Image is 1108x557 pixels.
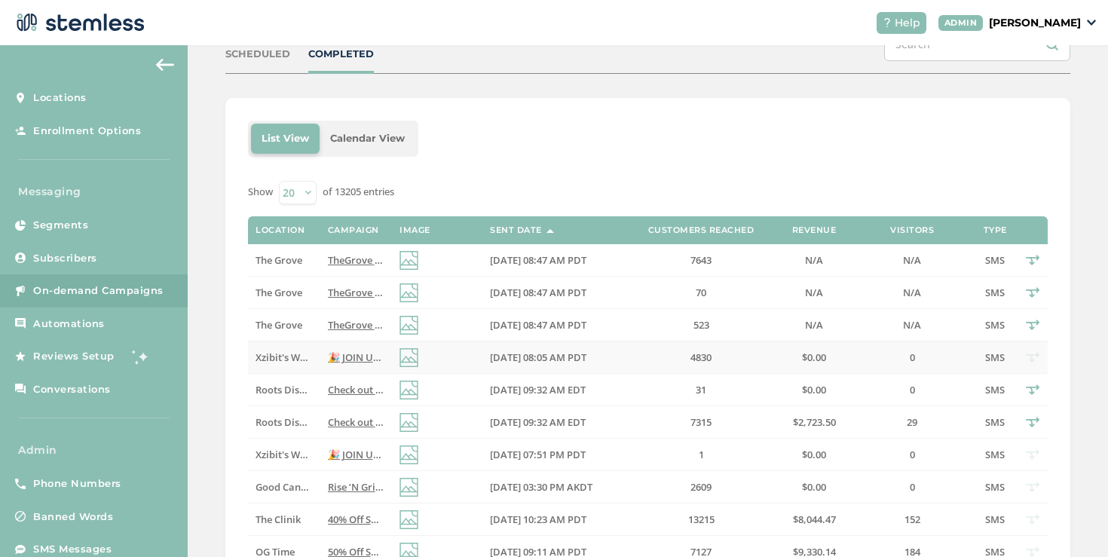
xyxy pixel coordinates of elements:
[490,481,618,494] label: 09/20/2025 03:30 PM AKDT
[910,448,915,461] span: 0
[33,510,113,525] span: Banned Words
[251,124,320,154] li: List View
[859,254,965,267] label: N/A
[328,513,384,526] label: 40% Off Sale at The Clinik Today....Click The Link To Learn More!--Customer Appreciation Day! Rep...
[793,513,836,526] span: $8,044.47
[980,351,1010,364] label: SMS
[328,416,384,429] label: Check out our new deals at Roots! Reply END to cancel
[793,415,836,429] span: $2,723.50
[985,480,1005,494] span: SMS
[784,254,844,267] label: N/A
[126,341,156,372] img: glitter-stars-b7820f95.gif
[33,218,88,233] span: Segments
[859,416,965,429] label: 29
[633,351,769,364] label: 4830
[693,318,709,332] span: 523
[33,317,105,332] span: Automations
[690,253,712,267] span: 7643
[328,286,384,299] label: TheGrove La Mesa: You have a new notification waiting for you, {first_name}! Reply END to cancel
[328,319,384,332] label: TheGrove La Mesa: You have a new notification waiting for you, {first_name}! Reply END to cancel
[33,283,164,298] span: On-demand Campaigns
[490,286,618,299] label: 09/21/2025 08:47 AM PDT
[980,481,1010,494] label: SMS
[320,124,415,154] li: Calendar View
[490,513,586,526] span: [DATE] 10:23 AM PDT
[633,384,769,396] label: 31
[633,513,769,526] label: 13215
[328,415,579,429] span: Check out our new deals at Roots! Reply END to cancel
[784,481,844,494] label: $0.00
[805,253,823,267] span: N/A
[802,383,826,396] span: $0.00
[256,351,312,364] label: Xzibit's West Coast Cannabis Chatsworth
[328,225,379,235] label: Campaign
[802,448,826,461] span: $0.00
[859,513,965,526] label: 152
[910,480,915,494] span: 0
[399,478,418,497] img: icon-img-d887fa0c.svg
[490,384,618,396] label: 09/21/2025 09:32 AM EDT
[490,319,618,332] label: 09/21/2025 08:47 AM PDT
[328,513,859,526] span: 40% Off Sale at The Clinik [DATE]....Click The Link To Learn More!--Customer Appreciation Day! Re...
[690,480,712,494] span: 2609
[1033,485,1108,557] iframe: Chat Widget
[33,90,87,106] span: Locations
[256,448,489,461] span: Xzibit's West Coast Cannabis [GEOGRAPHIC_DATA]
[546,229,554,233] img: icon-sort-1e1d7615.svg
[985,513,1005,526] span: SMS
[805,286,823,299] span: N/A
[805,318,823,332] span: N/A
[648,225,754,235] label: Customers Reached
[256,319,312,332] label: The Grove
[256,225,305,235] label: Location
[256,513,312,526] label: The Clinik
[256,416,312,429] label: Roots Dispensary - Rec
[859,286,965,299] label: N/A
[784,448,844,461] label: $0.00
[696,286,706,299] span: 70
[980,319,1010,332] label: SMS
[490,225,542,235] label: Sent Date
[859,481,965,494] label: 0
[980,513,1010,526] label: SMS
[33,124,141,139] span: Enrollment Options
[308,47,374,62] div: COMPLETED
[328,254,384,267] label: TheGrove La Mesa: You have a new notification waiting for you, {first_name}! Reply END to cancel
[1087,20,1096,26] img: icon_down-arrow-small-66adaf34.svg
[980,448,1010,461] label: SMS
[399,510,418,529] img: icon-img-d887fa0c.svg
[985,383,1005,396] span: SMS
[980,416,1010,429] label: SMS
[784,319,844,332] label: N/A
[328,286,782,299] span: TheGrove La Mesa: You have a new notification waiting for you, {first_name}! Reply END to cancel
[688,513,715,526] span: 13215
[328,383,579,396] span: Check out our new deals at Roots! Reply END to cancel
[633,416,769,429] label: 7315
[696,383,706,396] span: 31
[399,348,418,367] img: icon-img-d887fa0c.svg
[328,448,384,461] label: 🎉 JOIN US TODAY FOR XZIBIT’S BDAY CELEBRATION 🎉 🔥 55% OFF STOREWIDE + 300 GOODIE BAGS (must spend...
[256,415,360,429] span: Roots Dispensary - Rec
[784,351,844,364] label: $0.00
[989,15,1081,31] p: [PERSON_NAME]
[490,480,592,494] span: [DATE] 03:30 PM AKDT
[802,480,826,494] span: $0.00
[328,384,384,396] label: Check out our new deals at Roots! Reply END to cancel
[859,448,965,461] label: 0
[490,254,618,267] label: 09/21/2025 08:47 AM PDT
[904,513,920,526] span: 152
[399,445,418,464] img: icon-img-d887fa0c.svg
[323,185,394,200] label: of 13205 entries
[399,251,418,270] img: icon-img-d887fa0c.svg
[633,286,769,299] label: 70
[938,15,984,31] div: ADMIN
[699,448,704,461] span: 1
[903,253,921,267] span: N/A
[156,59,174,71] img: icon-arrow-back-accent-c549486e.svg
[328,253,782,267] span: TheGrove La Mesa: You have a new notification waiting for you, {first_name}! Reply END to cancel
[985,253,1005,267] span: SMS
[256,254,312,267] label: The Grove
[903,318,921,332] span: N/A
[859,351,965,364] label: 0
